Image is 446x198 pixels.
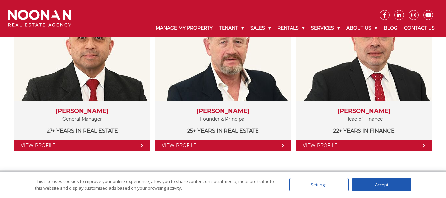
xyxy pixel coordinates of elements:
[21,108,143,115] h3: [PERSON_NAME]
[296,140,432,151] a: View Profile
[352,178,411,191] div: Accept
[162,127,284,135] p: 25+ years in Real Estate
[162,115,284,123] p: Founder & Principal
[274,20,308,37] a: Rentals
[21,115,143,123] p: General Manager
[162,108,284,115] h3: [PERSON_NAME]
[401,20,438,37] a: Contact Us
[247,20,274,37] a: Sales
[308,20,343,37] a: Services
[8,10,71,27] img: Noonan Real Estate Agency
[303,115,425,123] p: Head of Finance
[216,20,247,37] a: Tenant
[303,108,425,115] h3: [PERSON_NAME]
[35,178,276,191] div: This site uses cookies to improve your online experience, allow you to share content on social me...
[153,20,216,37] a: Manage My Property
[155,140,291,151] a: View Profile
[380,20,401,37] a: Blog
[303,127,425,135] p: 22+ years in Finance
[343,20,380,37] a: About Us
[289,178,349,191] div: Settings
[14,140,150,151] a: View Profile
[21,127,143,135] p: 27+ years in Real Estate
